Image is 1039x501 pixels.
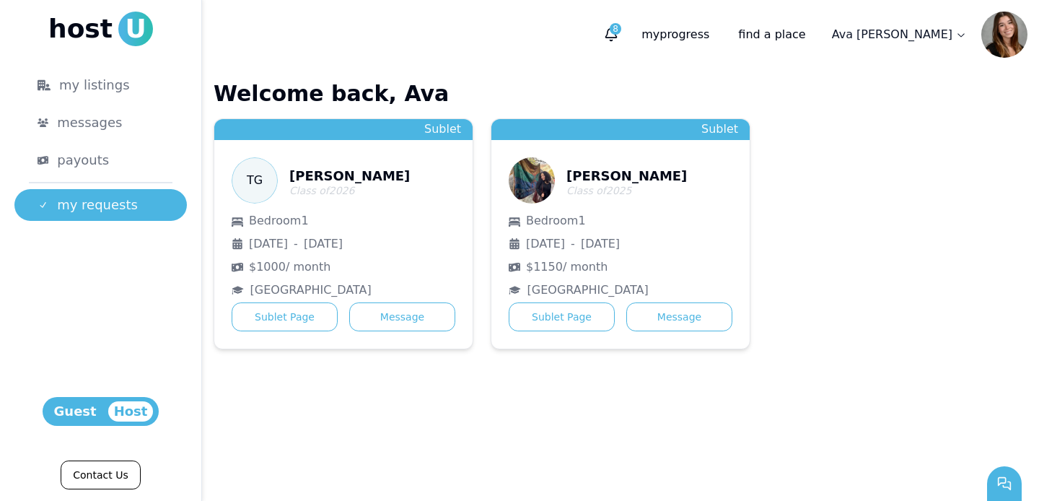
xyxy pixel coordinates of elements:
button: Message [626,302,732,331]
p: - [509,235,649,253]
p: - [232,235,372,253]
a: hostU [48,12,153,46]
p: Class of 2025 [566,186,687,195]
span: Host [108,401,154,422]
span: messages [57,113,122,133]
span: my [641,27,659,41]
a: Ava [PERSON_NAME] [823,20,976,49]
img: Ava LeSage avatar [981,12,1027,58]
p: Class of 2026 [289,186,410,195]
div: [GEOGRAPHIC_DATA] [527,282,649,299]
span: [DATE] [249,235,288,253]
img: Sarah Mouzai avatar [509,157,555,204]
p: $ 1000 / month [232,258,372,276]
span: [DATE] [581,235,620,253]
span: host [48,14,113,43]
div: Sublet [491,119,750,140]
p: Ava [PERSON_NAME] [832,26,952,43]
span: [DATE] [526,235,565,253]
a: Contact Us [61,461,140,489]
a: Sublet Page [509,302,615,331]
span: U [118,12,153,46]
span: my requests [57,195,138,215]
span: [DATE] [304,235,343,253]
p: [PERSON_NAME] [289,166,410,186]
a: my requests [14,189,187,221]
p: Bedroom 1 [526,212,586,230]
h1: Welcome back, Ava [202,81,1039,107]
p: Bedroom 1 [249,212,309,230]
a: my listings [14,69,187,101]
span: 8 [610,23,621,35]
button: Message [349,302,455,331]
a: find a place [727,20,817,49]
a: Sublet Page [232,302,338,331]
p: progress [630,20,721,49]
span: payouts [57,150,109,170]
div: my listings [38,75,164,95]
div: Sublet [214,119,473,140]
span: Guest [48,401,102,422]
span: T G [232,157,278,204]
a: payouts [14,144,187,176]
p: $ 1150 / month [509,258,649,276]
p: [PERSON_NAME] [566,166,687,186]
div: [GEOGRAPHIC_DATA] [250,282,372,299]
a: messages [14,107,187,139]
button: 8 [598,22,624,48]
